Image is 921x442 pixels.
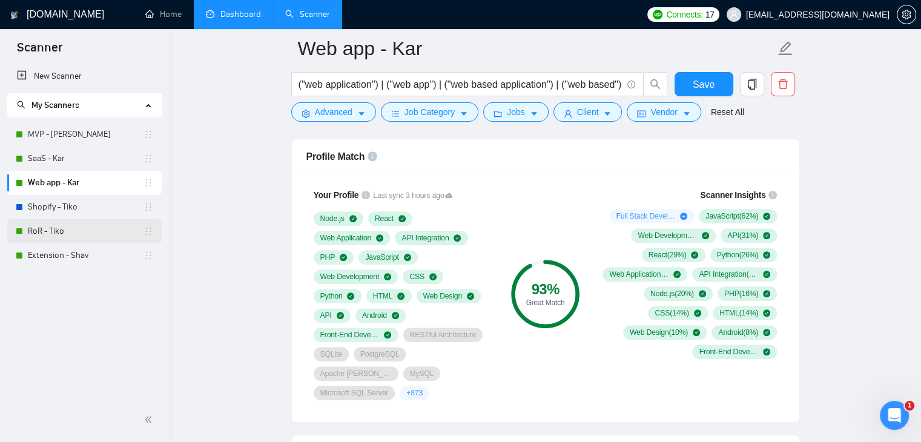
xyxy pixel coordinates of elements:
[144,251,153,260] span: holder
[145,9,182,19] a: homeHome
[675,72,733,96] button: Save
[627,102,701,122] button: idcardVendorcaret-down
[741,79,764,90] span: copy
[357,109,366,118] span: caret-down
[31,100,79,110] span: My Scanners
[483,102,549,122] button: folderJobscaret-down
[320,349,342,359] span: SQLite
[373,291,393,301] span: HTML
[376,234,383,242] span: check-circle
[429,273,437,280] span: check-circle
[299,77,622,92] input: Search Freelance Jobs...
[763,348,770,355] span: check-circle
[616,211,675,221] span: Full Stack Development ( 78 %)
[28,122,144,147] a: MVP - [PERSON_NAME]
[406,388,423,398] span: + 873
[320,272,380,282] span: Web Development
[771,72,795,96] button: delete
[650,105,677,119] span: Vendor
[724,289,758,299] span: PHP ( 16 %)
[693,329,700,336] span: check-circle
[7,122,162,147] li: MVP - Kar
[682,109,691,118] span: caret-down
[144,414,156,426] span: double-left
[763,271,770,278] span: check-circle
[410,330,477,340] span: RESTful Architecture
[28,147,144,171] a: SaaS - Kar
[897,10,916,19] a: setting
[340,254,347,261] span: check-circle
[206,9,261,19] a: dashboardDashboard
[577,105,599,119] span: Client
[507,105,525,119] span: Jobs
[398,215,406,222] span: check-circle
[718,328,758,337] span: Android ( 8 %)
[144,154,153,163] span: holder
[320,369,392,378] span: Apache [PERSON_NAME]
[7,243,162,268] li: Extension - Shav
[144,202,153,212] span: holder
[699,347,758,357] span: Front-End Development ( 8 %)
[384,331,391,338] span: check-circle
[391,109,400,118] span: bars
[897,5,916,24] button: setting
[699,290,706,297] span: check-circle
[717,250,759,260] span: Python ( 26 %)
[368,151,377,161] span: info-circle
[17,101,25,109] span: search
[644,79,667,90] span: search
[553,102,622,122] button: userClientcaret-down
[291,102,376,122] button: settingAdvancedcaret-down
[298,33,775,64] input: Scanner name...
[306,151,365,162] span: Profile Match
[643,72,667,96] button: search
[392,312,399,319] span: check-circle
[320,214,345,223] span: Node.js
[409,272,424,282] span: CSS
[28,171,144,195] a: Web app - Kar
[404,105,455,119] span: Job Category
[763,232,770,239] span: check-circle
[511,299,579,306] div: Great Match
[320,388,389,398] span: Microsoft SQL Server
[653,10,662,19] img: upwork-logo.png
[649,250,687,260] span: React ( 29 %)
[771,79,794,90] span: delete
[609,269,668,279] span: Web Application ( 25 %)
[627,81,635,88] span: info-circle
[655,308,688,318] span: CSS ( 14 %)
[349,215,357,222] span: check-circle
[763,251,770,259] span: check-circle
[314,190,359,200] span: Your Profile
[397,292,404,300] span: check-circle
[702,232,709,239] span: check-circle
[7,147,162,171] li: SaaS - Kar
[637,109,645,118] span: idcard
[423,291,463,301] span: Web Design
[694,309,701,317] span: check-circle
[347,292,354,300] span: check-circle
[17,100,79,110] span: My Scanners
[410,369,434,378] span: MySQL
[7,39,72,64] span: Scanner
[630,328,688,337] span: Web Design ( 10 %)
[28,243,144,268] a: Extension - Shav
[905,401,914,411] span: 1
[730,10,738,19] span: user
[638,231,697,240] span: Web Development ( 38 %)
[320,252,335,262] span: PHP
[144,226,153,236] span: holder
[285,9,330,19] a: searchScanner
[777,41,793,56] span: edit
[320,291,343,301] span: Python
[7,219,162,243] li: RoR - Tiko
[768,191,777,199] span: info-circle
[727,231,758,240] span: API ( 31 %)
[28,195,144,219] a: Shopify - Tiko
[362,311,387,320] span: Android
[700,191,765,199] span: Scanner Insights
[460,109,468,118] span: caret-down
[763,213,770,220] span: check-circle
[673,271,681,278] span: check-circle
[10,5,19,25] img: logo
